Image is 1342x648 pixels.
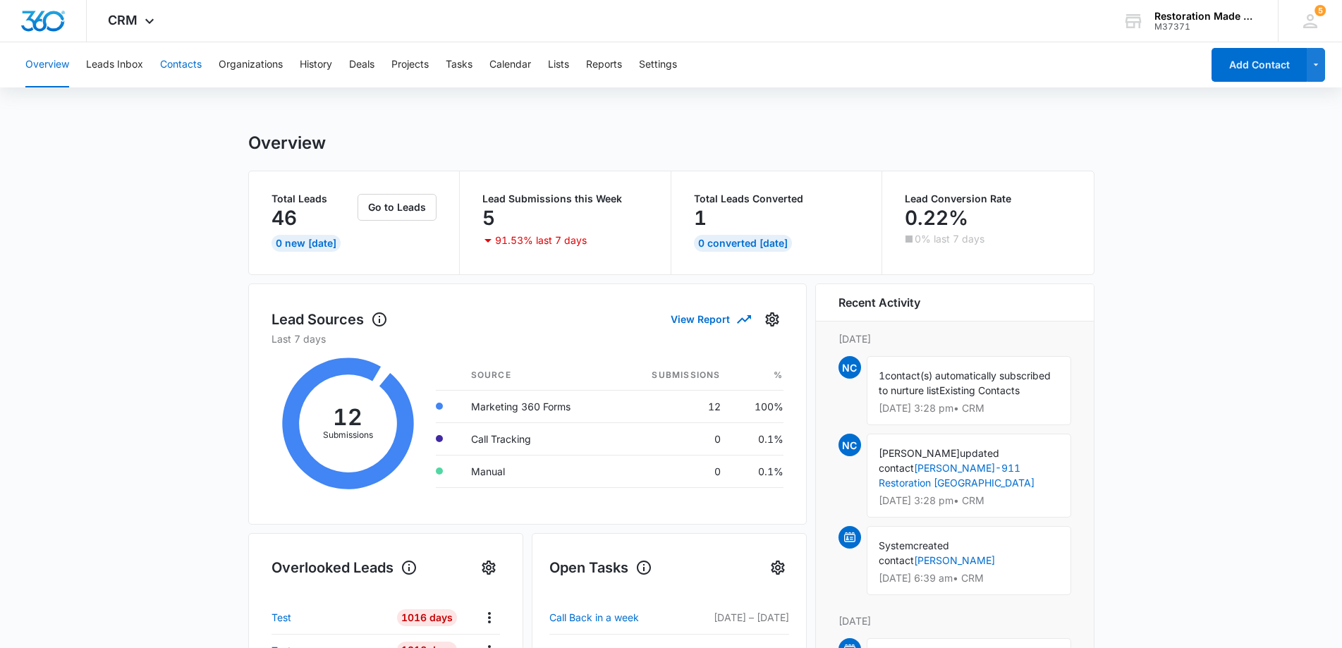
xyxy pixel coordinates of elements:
[732,422,783,455] td: 0.1%
[879,496,1059,506] p: [DATE] 3:28 pm • CRM
[482,194,648,204] p: Lead Submissions this Week
[1154,22,1257,32] div: account id
[482,207,495,229] p: 5
[272,309,388,330] h1: Lead Sources
[460,390,616,422] td: Marketing 360 Forms
[879,573,1059,583] p: [DATE] 6:39 am • CRM
[914,554,995,566] a: [PERSON_NAME]
[460,455,616,487] td: Manual
[732,390,783,422] td: 100%
[616,390,732,422] td: 12
[767,556,789,579] button: Settings
[460,360,616,391] th: Source
[358,201,437,213] a: Go to Leads
[549,609,680,626] a: Call Back in a week
[879,462,1035,489] a: [PERSON_NAME]-911 Restoration [GEOGRAPHIC_DATA]
[671,307,750,331] button: View Report
[1154,11,1257,22] div: account name
[586,42,622,87] button: Reports
[838,613,1071,628] p: [DATE]
[838,331,1071,346] p: [DATE]
[616,422,732,455] td: 0
[879,539,949,566] span: created contact
[478,606,500,628] button: Actions
[460,422,616,455] td: Call Tracking
[639,42,677,87] button: Settings
[1314,5,1326,16] div: notifications count
[272,207,297,229] p: 46
[694,235,792,252] div: 0 Converted [DATE]
[25,42,69,87] button: Overview
[160,42,202,87] button: Contacts
[495,236,587,245] p: 91.53% last 7 days
[616,360,732,391] th: Submissions
[549,557,652,578] h1: Open Tasks
[879,403,1059,413] p: [DATE] 3:28 pm • CRM
[694,207,707,229] p: 1
[1212,48,1307,82] button: Add Contact
[694,194,860,204] p: Total Leads Converted
[1314,5,1326,16] span: 5
[732,455,783,487] td: 0.1%
[86,42,143,87] button: Leads Inbox
[272,610,291,625] p: Test
[272,235,341,252] div: 0 New [DATE]
[879,539,913,551] span: System
[761,308,783,331] button: Settings
[915,234,984,244] p: 0% last 7 days
[838,294,920,311] h6: Recent Activity
[616,455,732,487] td: 0
[905,194,1071,204] p: Lead Conversion Rate
[108,13,138,27] span: CRM
[272,557,417,578] h1: Overlooked Leads
[879,369,1051,396] span: contact(s) automatically subscribed to nurture list
[879,447,960,459] span: [PERSON_NAME]
[489,42,531,87] button: Calendar
[838,434,861,456] span: NC
[939,384,1020,396] span: Existing Contacts
[272,610,385,625] a: Test
[679,610,788,625] p: [DATE] – [DATE]
[397,609,457,626] div: 1016 Days
[838,356,861,379] span: NC
[732,360,783,391] th: %
[905,207,968,229] p: 0.22%
[446,42,472,87] button: Tasks
[477,556,500,579] button: Settings
[879,369,885,381] span: 1
[349,42,374,87] button: Deals
[548,42,569,87] button: Lists
[272,194,355,204] p: Total Leads
[219,42,283,87] button: Organizations
[272,331,783,346] p: Last 7 days
[300,42,332,87] button: History
[248,133,326,154] h1: Overview
[358,194,437,221] button: Go to Leads
[391,42,429,87] button: Projects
